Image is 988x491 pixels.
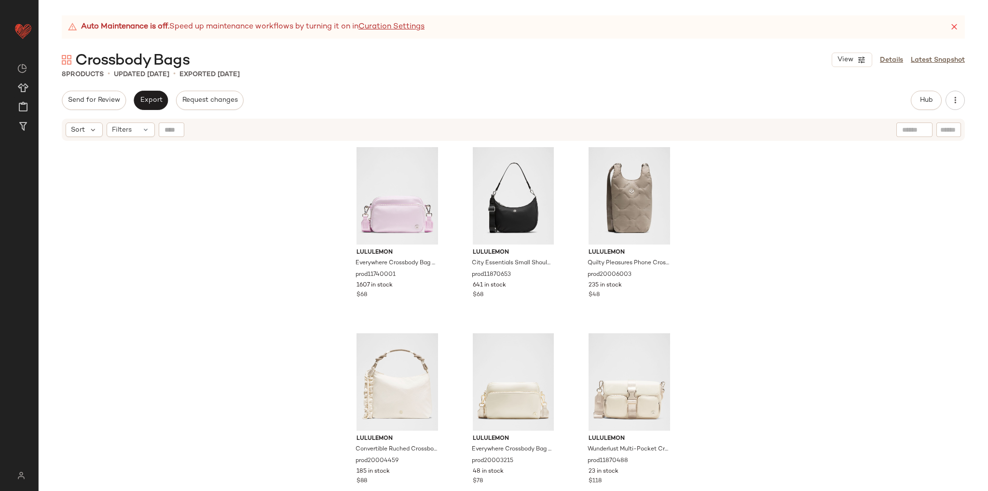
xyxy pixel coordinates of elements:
span: prod20003215 [472,457,513,465]
span: $68 [357,291,367,300]
span: $88 [357,477,367,486]
span: Crossbody Bags [75,51,190,70]
button: View [832,53,872,67]
span: lululemon [357,435,438,443]
span: Filters [112,125,132,135]
img: LW9FXPS_070108_1 [581,147,678,245]
img: LU9C80S_070361_1 [349,147,446,245]
img: svg%3e [12,472,30,479]
button: Hub [911,91,942,110]
span: 185 in stock [357,467,390,476]
span: Export [139,96,162,104]
span: 235 in stock [589,281,622,290]
span: lululemon [357,248,438,257]
div: Speed up maintenance workflows by turning it on in [68,21,425,33]
span: • [173,68,176,80]
span: $68 [473,291,483,300]
img: heart_red.DM2ytmEG.svg [14,21,33,41]
span: • [108,68,110,80]
span: $78 [473,477,483,486]
span: $118 [589,477,602,486]
span: prod11740001 [356,271,396,279]
button: Request changes [176,91,244,110]
span: 23 in stock [589,467,618,476]
span: Everywhere Crossbody Bag 2L Metal Hardware [356,259,437,268]
span: View [837,56,853,64]
span: Request changes [182,96,238,104]
span: lululemon [589,435,670,443]
span: Send for Review [68,96,120,104]
p: Exported [DATE] [179,69,240,80]
span: prod20004459 [356,457,398,465]
span: Everywhere Crossbody Bag 3L Metal Hardware [472,445,553,454]
span: Hub [919,96,933,104]
span: 1607 in stock [357,281,393,290]
img: LU9CK6S_033454_1 [465,333,562,431]
img: svg%3e [17,64,27,73]
div: Products [62,69,104,80]
img: LW9FKSS_033454_1 [581,333,678,431]
span: 8 [62,71,66,78]
img: LW9FP9S_070968_1 [349,333,446,431]
a: Details [880,55,903,65]
span: City Essentials Small Shoulder Bag 3L [472,259,553,268]
strong: Auto Maintenance is off. [81,21,169,33]
a: Curation Settings [358,21,425,33]
span: Quilty Pleasures Phone Crossbody Bag 1L [588,259,669,268]
a: Latest Snapshot [911,55,965,65]
img: svg%3e [62,55,71,65]
span: prod11870488 [588,457,628,465]
button: Send for Review [62,91,126,110]
span: prod20006003 [588,271,631,279]
button: Export [134,91,168,110]
span: 641 in stock [473,281,506,290]
span: Convertible Ruched Crossbody Bag 6.5L [356,445,437,454]
p: updated [DATE] [114,69,169,80]
span: Sort [71,125,85,135]
span: lululemon [473,248,554,257]
span: Wunderlust Multi-Pocket Crossbody Bag 3L [588,445,669,454]
span: $48 [589,291,600,300]
span: lululemon [473,435,554,443]
span: lululemon [589,248,670,257]
img: LW9FR7S_0001_1 [465,147,562,245]
span: 48 in stock [473,467,504,476]
span: prod11870653 [472,271,511,279]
